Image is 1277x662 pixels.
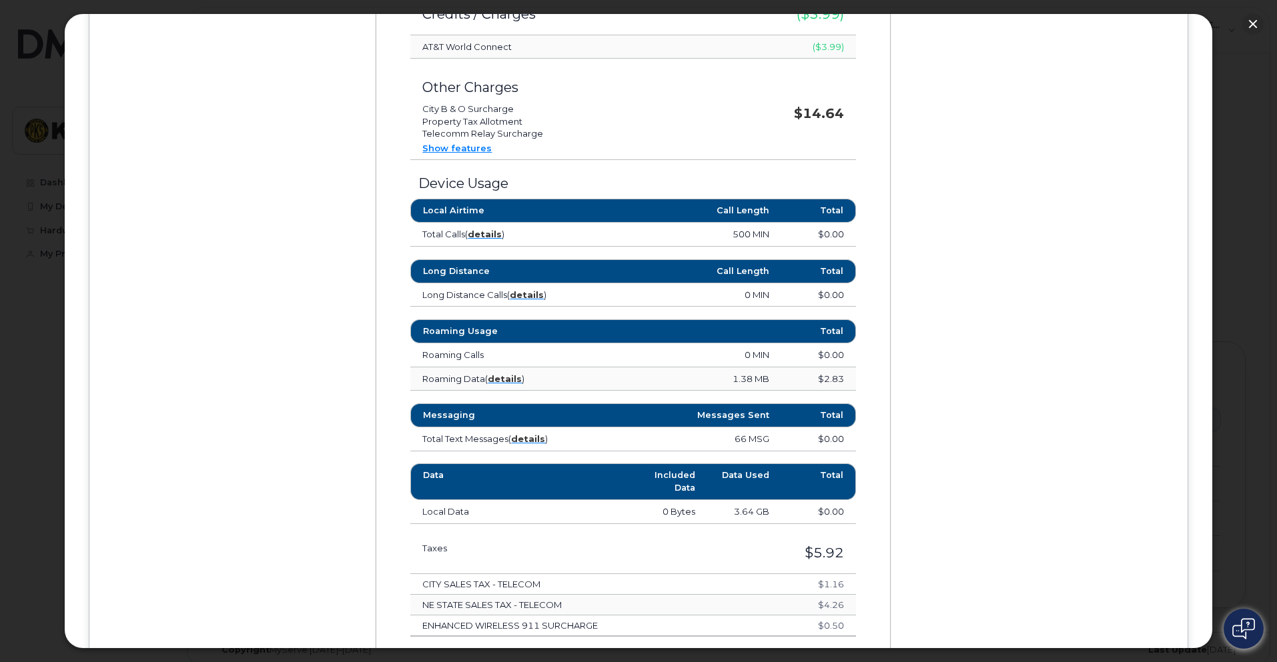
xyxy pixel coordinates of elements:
[633,463,707,500] th: Included Data
[781,500,855,524] td: $0.00
[707,500,781,524] td: 3.64 GB
[604,545,844,560] h3: $5.92
[596,403,781,427] th: Messages Sent
[707,463,781,500] th: Data Used
[410,463,633,500] th: Data
[508,433,548,444] span: ( )
[511,433,545,444] a: details
[410,403,596,427] th: Messaging
[422,543,579,553] h3: Taxes
[781,403,855,427] th: Total
[781,427,855,451] td: $0.00
[1232,618,1255,639] img: Open chat
[410,500,633,524] td: Local Data
[410,427,596,451] td: Total Text Messages
[781,463,855,500] th: Total
[633,500,707,524] td: 0 Bytes
[596,427,781,451] td: 66 MSG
